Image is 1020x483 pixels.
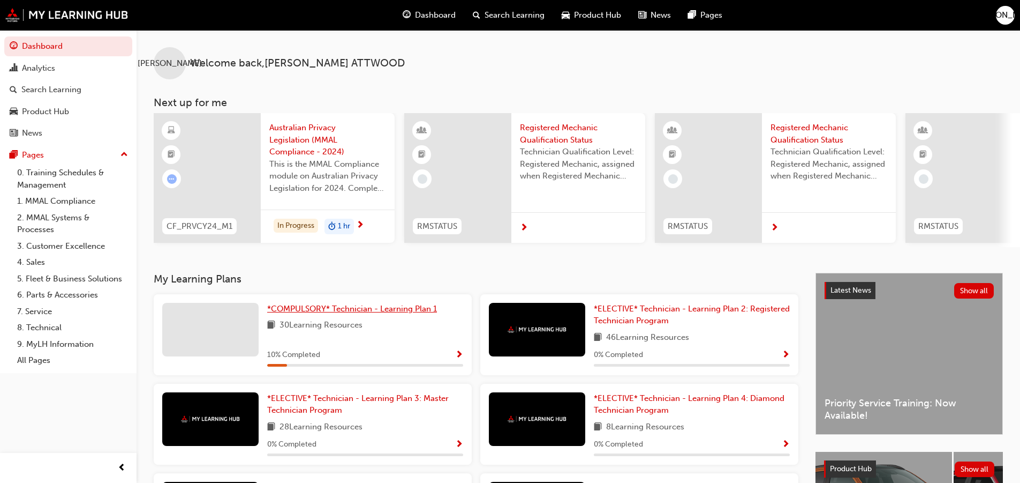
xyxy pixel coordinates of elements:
a: *ELECTIVE* Technician - Learning Plan 4: Diamond Technician Program [594,392,790,417]
a: RMSTATUSRegistered Mechanic Qualification StatusTechnician Qualification Level: Registered Mechan... [404,113,645,243]
span: RMSTATUS [668,220,708,233]
span: Welcome back , [PERSON_NAME] ATTWOOD [190,57,405,70]
button: Show all [955,462,995,477]
span: *COMPULSORY* Technician - Learning Plan 1 [267,304,437,314]
span: learningRecordVerb_ATTEMPT-icon [167,174,177,184]
a: CF_PRVCY24_M1Australian Privacy Legislation (MMAL Compliance - 2024)This is the MMAL Compliance m... [154,113,395,243]
span: 10 % Completed [267,349,320,361]
span: [PERSON_NAME] [138,57,202,70]
span: Registered Mechanic Qualification Status [770,122,887,146]
span: next-icon [770,224,779,233]
button: Show Progress [455,348,463,362]
span: pages-icon [688,9,696,22]
span: learningRecordVerb_NONE-icon [668,174,678,184]
span: booktick-icon [919,148,927,162]
a: Latest NewsShow allPriority Service Training: Now Available! [815,273,1003,435]
span: learningResourceType_ELEARNING-icon [168,124,175,138]
span: learningRecordVerb_NONE-icon [418,174,427,184]
span: 1 hr [338,220,350,233]
span: next-icon [356,221,364,231]
span: Latest News [830,286,871,295]
span: learningResourceType_INSTRUCTOR_LED-icon [669,124,676,138]
a: guage-iconDashboard [394,4,464,26]
span: Registered Mechanic Qualification Status [520,122,637,146]
a: Product Hub [4,102,132,122]
a: Dashboard [4,36,132,56]
a: 0. Training Schedules & Management [13,165,132,193]
a: 6. Parts & Accessories [13,287,132,303]
button: Show Progress [455,438,463,451]
a: 1. MMAL Compliance [13,193,132,210]
span: booktick-icon [168,148,175,162]
span: Priority Service Training: Now Available! [825,397,994,421]
a: Search Learning [4,80,132,100]
span: learningResourceType_INSTRUCTOR_LED-icon [418,124,426,138]
a: Latest NewsShow all [825,282,994,299]
span: 46 Learning Resources [606,331,689,345]
div: Pages [22,149,44,161]
a: 2. MMAL Systems & Processes [13,210,132,238]
span: Australian Privacy Legislation (MMAL Compliance - 2024) [269,122,386,158]
span: News [651,9,671,21]
button: Show Progress [782,438,790,451]
span: Pages [700,9,722,21]
span: 30 Learning Resources [279,319,362,332]
span: Product Hub [830,464,872,473]
a: search-iconSearch Learning [464,4,553,26]
a: News [4,123,132,143]
span: guage-icon [403,9,411,22]
h3: My Learning Plans [154,273,798,285]
span: book-icon [594,331,602,345]
img: mmal [508,326,566,333]
div: Product Hub [22,106,69,118]
button: Show all [954,283,994,299]
span: Show Progress [782,440,790,450]
span: 8 Learning Resources [606,421,684,434]
span: pages-icon [10,151,18,160]
img: mmal [508,415,566,422]
a: Product HubShow all [824,460,994,478]
span: up-icon [120,148,128,162]
h3: Next up for me [137,96,1020,109]
span: booktick-icon [418,148,426,162]
span: 28 Learning Resources [279,421,362,434]
span: Show Progress [782,351,790,360]
span: Show Progress [455,351,463,360]
span: book-icon [267,421,275,434]
span: duration-icon [328,220,336,234]
a: 4. Sales [13,254,132,271]
span: car-icon [562,9,570,22]
span: learningResourceType_INSTRUCTOR_LED-icon [919,124,927,138]
button: [PERSON_NAME] [996,6,1015,25]
a: 3. Customer Excellence [13,238,132,255]
img: mmal [181,415,240,422]
span: prev-icon [118,462,126,475]
span: CF_PRVCY24_M1 [167,220,232,233]
a: 8. Technical [13,319,132,336]
span: Technician Qualification Level: Registered Mechanic, assigned when Registered Mechanic modules ha... [520,146,637,182]
span: Dashboard [415,9,456,21]
span: This is the MMAL Compliance module on Australian Privacy Legislation for 2024. Complete this modu... [269,158,386,195]
span: news-icon [10,129,18,138]
span: guage-icon [10,42,18,51]
span: chart-icon [10,64,18,73]
a: car-iconProduct Hub [553,4,630,26]
span: search-icon [473,9,480,22]
span: Technician Qualification Level: Registered Mechanic, assigned when Registered Mechanic modules ha... [770,146,887,182]
a: All Pages [13,352,132,369]
a: *ELECTIVE* Technician - Learning Plan 2: Registered Technician Program [594,303,790,327]
a: *ELECTIVE* Technician - Learning Plan 3: Master Technician Program [267,392,463,417]
span: book-icon [594,421,602,434]
span: RMSTATUS [417,220,457,233]
span: search-icon [10,85,17,95]
div: In Progress [274,219,318,233]
span: *ELECTIVE* Technician - Learning Plan 4: Diamond Technician Program [594,393,784,415]
img: mmal [5,8,129,22]
span: *ELECTIVE* Technician - Learning Plan 3: Master Technician Program [267,393,449,415]
a: RMSTATUSRegistered Mechanic Qualification StatusTechnician Qualification Level: Registered Mechan... [655,113,896,243]
button: Pages [4,145,132,165]
span: book-icon [267,319,275,332]
span: car-icon [10,107,18,117]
